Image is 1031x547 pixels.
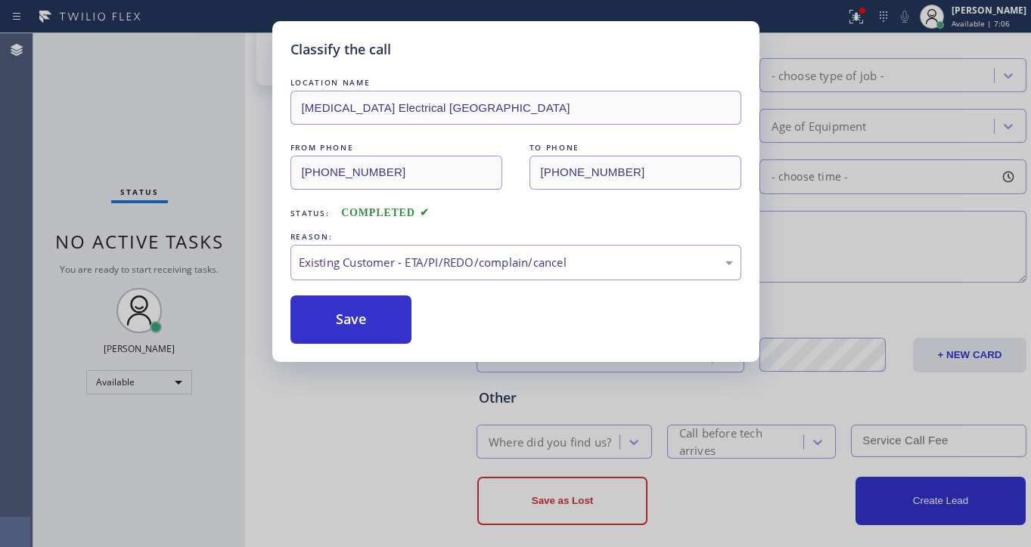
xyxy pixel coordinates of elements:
span: COMPLETED [341,207,429,218]
h5: Classify the call [290,39,391,60]
div: REASON: [290,229,741,245]
div: Existing Customer - ETA/PI/REDO/complain/cancel [299,254,733,271]
div: FROM PHONE [290,140,502,156]
input: From phone [290,156,502,190]
div: TO PHONE [529,140,741,156]
button: Save [290,295,412,344]
span: Status: [290,208,330,218]
input: To phone [529,156,741,190]
div: LOCATION NAME [290,75,741,91]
